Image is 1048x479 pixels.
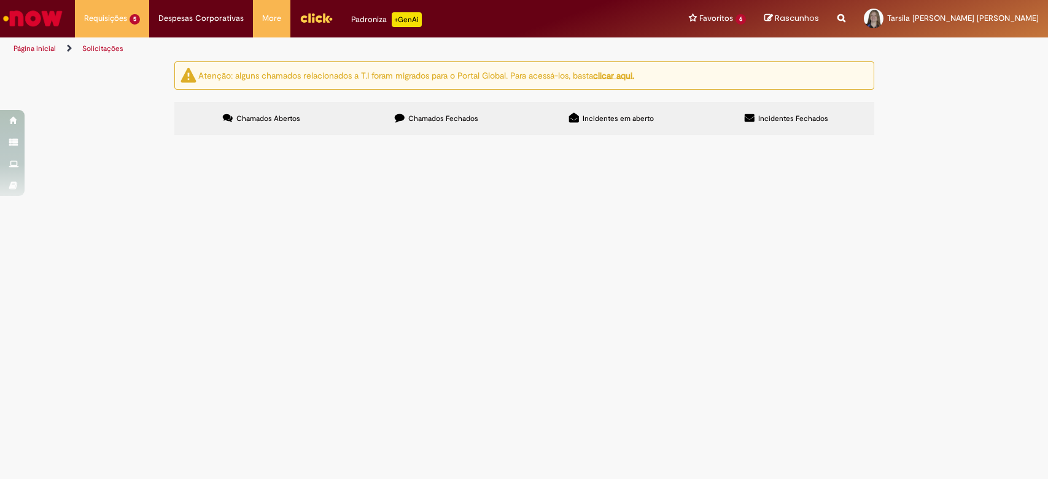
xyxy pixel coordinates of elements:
img: click_logo_yellow_360x200.png [300,9,333,27]
span: Chamados Fechados [408,114,478,123]
a: Solicitações [82,44,123,53]
a: Rascunhos [764,13,819,25]
span: Requisições [84,12,127,25]
span: Chamados Abertos [236,114,300,123]
span: Incidentes Fechados [758,114,828,123]
a: clicar aqui. [593,69,634,80]
span: 6 [736,14,746,25]
span: Favoritos [699,12,733,25]
span: Despesas Corporativas [158,12,244,25]
span: 5 [130,14,140,25]
span: Rascunhos [775,12,819,24]
p: +GenAi [392,12,422,27]
span: Tarsila [PERSON_NAME] [PERSON_NAME] [887,13,1039,23]
span: More [262,12,281,25]
span: Incidentes em aberto [583,114,654,123]
a: Página inicial [14,44,56,53]
div: Padroniza [351,12,422,27]
ng-bind-html: Atenção: alguns chamados relacionados a T.I foram migrados para o Portal Global. Para acessá-los,... [198,69,634,80]
ul: Trilhas de página [9,37,689,60]
img: ServiceNow [1,6,64,31]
